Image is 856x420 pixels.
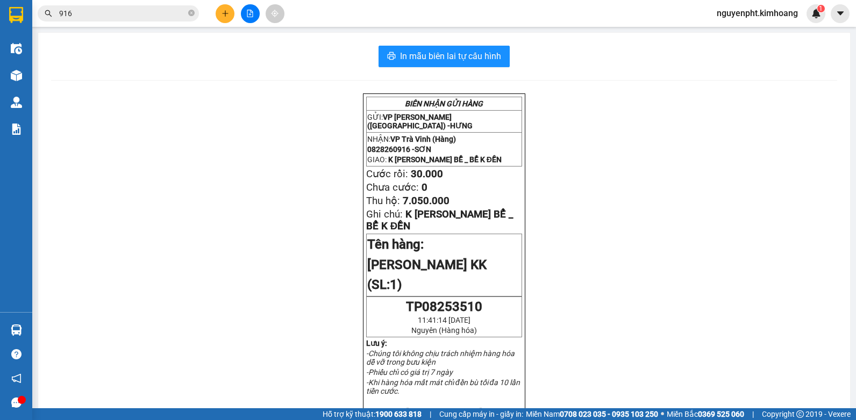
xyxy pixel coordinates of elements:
[11,397,22,408] span: message
[526,408,658,420] span: Miền Nam
[45,10,52,17] span: search
[366,349,515,366] em: -Chúng tôi không chịu trách nhiệm hàng hóa dễ vỡ trong bưu kiện
[560,410,658,418] strong: 0708 023 035 - 0935 103 250
[366,195,400,207] span: Thu hộ:
[4,70,139,90] span: K [PERSON_NAME] BỂ _ BỂ K ĐỀN
[366,368,453,376] em: -Phiếu chỉ có giá trị 7 ngày
[366,168,408,180] span: Cước rồi:
[796,410,804,418] span: copyright
[241,4,260,23] button: file-add
[246,10,254,17] span: file-add
[367,237,487,292] span: Tên hàng:
[188,9,195,19] span: close-circle
[422,182,427,193] span: 0
[188,10,195,16] span: close-circle
[379,46,510,67] button: printerIn mẫu biên lai tự cấu hình
[439,408,523,420] span: Cung cấp máy in - giấy in:
[752,408,754,420] span: |
[387,52,396,62] span: printer
[36,6,125,16] strong: BIÊN NHẬN GỬI HÀNG
[58,58,77,68] span: SƠN
[375,410,422,418] strong: 1900 633 818
[406,299,482,314] span: TP08253510
[11,373,22,383] span: notification
[400,49,501,63] span: In mẫu biên lai tự cấu hình
[836,9,845,18] span: caret-down
[430,408,431,420] span: |
[11,324,22,336] img: warehouse-icon
[403,195,450,207] span: 7.050.000
[418,316,470,324] span: 11:41:14 [DATE]
[11,97,22,108] img: warehouse-icon
[367,113,473,130] span: VP [PERSON_NAME] ([GEOGRAPHIC_DATA]) -
[366,339,387,347] strong: Lưu ý:
[819,5,823,12] span: 1
[216,4,234,23] button: plus
[817,5,825,12] sup: 1
[367,145,431,154] span: 0828260916 -
[661,412,664,416] span: ⚪️
[266,4,284,23] button: aim
[11,43,22,54] img: warehouse-icon
[323,408,422,420] span: Hỗ trợ kỹ thuật:
[59,8,186,19] input: Tìm tên, số ĐT hoặc mã đơn
[415,145,431,154] span: SƠN
[411,326,477,335] span: Nguyên (Hàng hóa)
[390,135,456,143] span: VP Trà Vinh (Hàng)
[11,349,22,359] span: question-circle
[390,277,402,292] span: 1)
[366,378,520,395] em: -Khi hàng hóa mất mát chỉ đền bù tối đa 10 lần tiền cước.
[366,208,403,220] span: Ghi chú:
[366,208,513,232] span: K [PERSON_NAME] BỂ _ BỂ K ĐỀN
[30,46,104,56] span: VP Trà Vinh (Hàng)
[366,182,419,193] span: Chưa cước:
[9,7,23,23] img: logo-vxr
[271,10,279,17] span: aim
[367,113,521,130] p: GỬI:
[4,21,157,41] p: GỬI:
[4,70,139,90] span: GIAO:
[831,4,850,23] button: caret-down
[367,155,502,164] span: GIAO:
[411,168,443,180] span: 30.000
[450,121,473,130] span: HƯNG
[388,155,502,164] span: K [PERSON_NAME] BỂ _ BỂ K ĐỀN
[11,124,22,135] img: solution-icon
[4,58,77,68] span: 0828260916 -
[405,99,483,108] strong: BIÊN NHẬN GỬI HÀNG
[698,410,744,418] strong: 0369 525 060
[4,46,157,56] p: NHẬN:
[98,31,124,41] span: HƯNG
[11,70,22,81] img: warehouse-icon
[406,407,482,419] strong: [PERSON_NAME]
[4,21,124,41] span: VP [PERSON_NAME] ([GEOGRAPHIC_DATA]) -
[708,6,807,20] span: nguyenpht.kimhoang
[222,10,229,17] span: plus
[811,9,821,18] img: icon-new-feature
[367,135,521,143] p: NHẬN:
[667,408,744,420] span: Miền Bắc
[367,257,487,293] span: [PERSON_NAME] KK (SL:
